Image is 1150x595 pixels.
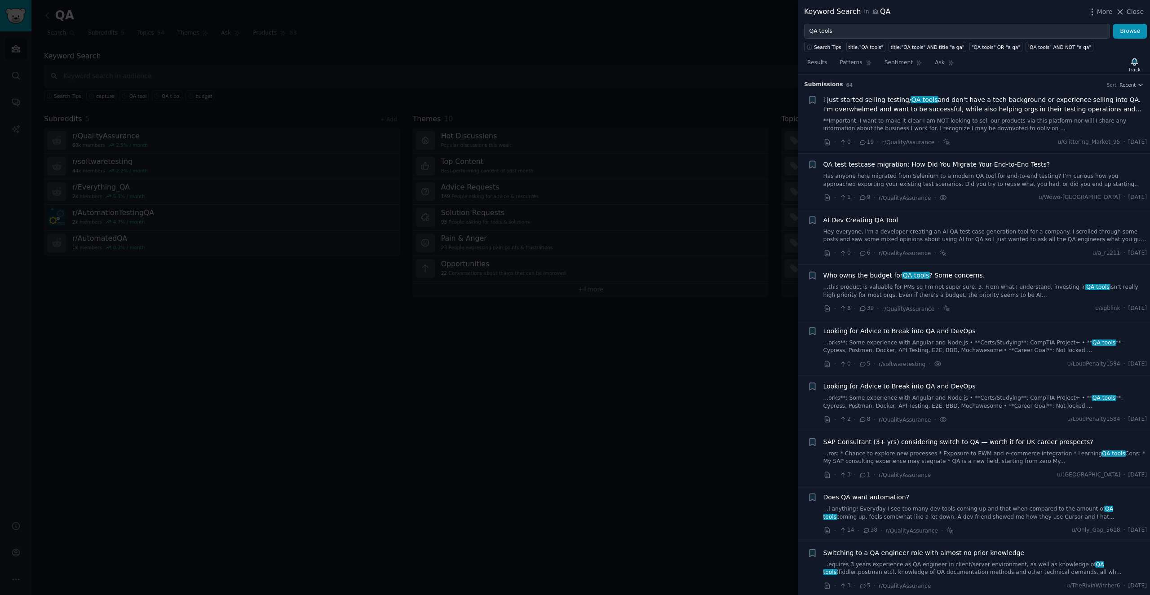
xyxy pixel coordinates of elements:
a: QA test testcase migration: How Did You Migrate Your End-to-End Tests? [823,160,1050,169]
span: · [877,137,879,147]
span: · [877,304,879,313]
span: · [1123,582,1125,590]
div: title:"QA tools" AND title:"a qa" [890,44,964,50]
span: [DATE] [1128,360,1147,368]
a: ...l anything! Everyday I see too many dev tools coming up and that when compared to the amount o... [823,505,1147,521]
span: QA tools [823,561,1104,576]
span: More [1097,7,1113,17]
span: · [834,581,836,591]
span: r/softwaretesting [879,361,925,367]
span: · [1123,138,1125,146]
a: Results [804,56,830,74]
a: ...ros: * Chance to explore new processes * Exposure to EWM and e-commerce integration * Learning... [823,450,1147,466]
span: Who owns the budget for ? Some concerns. [823,271,985,280]
span: 39 [859,304,874,313]
span: 6 [859,249,870,257]
a: AI Dev Creating QA Tool [823,216,898,225]
span: QA tools [1092,395,1116,401]
span: 1 [839,194,850,202]
span: r/QualityAssurance [879,195,931,201]
span: 5 [859,582,870,590]
span: 0 [839,249,850,257]
span: QA tools [911,96,938,103]
span: · [1123,415,1125,423]
div: Track [1128,66,1141,73]
span: QA tools [823,506,1114,520]
span: r/QualityAssurance [879,583,931,589]
span: · [874,359,876,369]
div: Sort [1107,82,1117,88]
a: ...orks**: Some experience with Angular and Node.js • **Certs/Studying**: CompTIA Project+ • **QA... [823,339,1147,355]
span: [DATE] [1128,415,1147,423]
a: Does QA want automation? [823,493,910,502]
a: Looking for Advice to Break into QA and DevOps [823,326,976,336]
span: [DATE] [1128,526,1147,534]
span: u/Only_Gap_5618 [1072,526,1120,534]
span: · [874,193,876,203]
span: u/LoudPenalty1584 [1067,415,1120,423]
a: Who owns the budget forQA tools? Some concerns. [823,271,985,280]
span: u/LoudPenalty1584 [1067,360,1120,368]
span: · [880,526,882,535]
span: u/sgblink [1095,304,1120,313]
a: I just started selling testing/QA toolsand don't have a tech background or experience selling int... [823,95,1147,114]
span: · [1123,360,1125,368]
span: · [934,415,936,424]
span: u/a_r1211 [1092,249,1120,257]
span: QA tools [1085,284,1110,290]
span: · [941,526,943,535]
span: r/QualityAssurance [879,250,931,256]
span: 2 [839,415,850,423]
span: Submission s [804,81,843,89]
span: · [934,193,936,203]
span: QA tools [1101,450,1126,457]
span: 19 [859,138,874,146]
a: ...orks**: Some experience with Angular and Node.js • **Certs/Studying**: CompTIA Project+ • **QA... [823,394,1147,410]
span: 1 [859,471,870,479]
span: Search Tips [814,44,841,50]
span: · [858,526,859,535]
span: [DATE] [1128,582,1147,590]
span: 14 [839,526,854,534]
span: Ask [935,59,945,67]
span: u/Wowo-[GEOGRAPHIC_DATA] [1039,194,1120,202]
span: 64 [846,82,853,88]
span: r/QualityAssurance [886,528,938,534]
span: · [854,415,856,424]
span: [DATE] [1128,249,1147,257]
a: Switching to a QA engineer role with almost no prior knowledge [823,548,1025,558]
span: Recent [1119,82,1136,88]
a: title:"QA tools" AND title:"a qa" [889,42,966,52]
span: · [938,304,939,313]
button: More [1088,7,1113,17]
button: Recent [1119,82,1144,88]
span: · [834,137,836,147]
span: Patterns [840,59,862,67]
span: [DATE] [1128,138,1147,146]
button: Close [1115,7,1144,17]
span: 3 [839,471,850,479]
span: · [834,193,836,203]
div: "QA tools" AND NOT "a qa" [1027,44,1091,50]
span: · [874,581,876,591]
span: · [854,193,856,203]
span: · [834,304,836,313]
span: · [1123,471,1125,479]
span: r/QualityAssurance [882,139,934,145]
span: I just started selling testing/ and don't have a tech background or experience selling into QA. I... [823,95,1147,114]
span: · [854,581,856,591]
div: title:"QA tools" [849,44,884,50]
span: in [864,8,869,16]
span: 5 [859,360,870,368]
a: title:"QA tools" [846,42,885,52]
span: 8 [839,304,850,313]
a: Looking for Advice to Break into QA and DevOps [823,382,976,391]
span: [DATE] [1128,194,1147,202]
button: Browse [1113,24,1147,39]
input: Try a keyword related to your business [804,24,1110,39]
